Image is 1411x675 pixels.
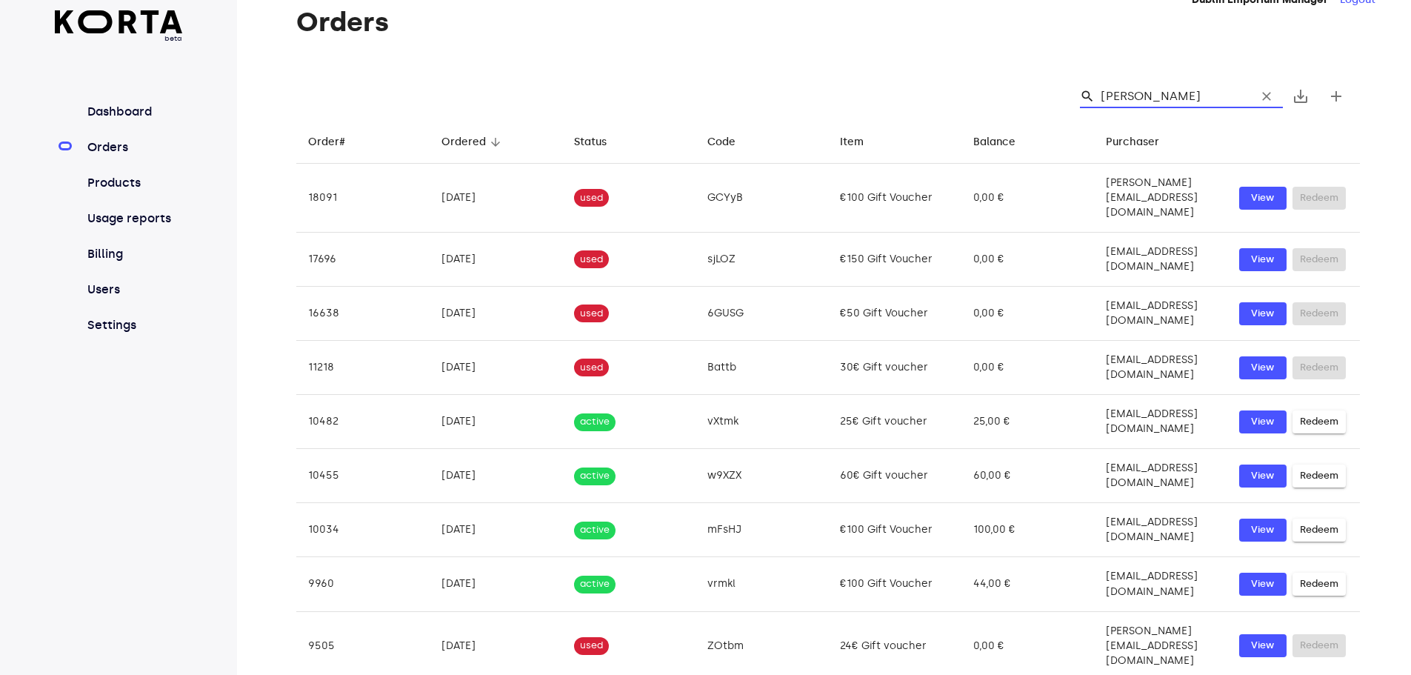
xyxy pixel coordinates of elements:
td: €150 Gift Voucher [828,233,961,287]
span: used [574,253,609,267]
td: [EMAIL_ADDRESS][DOMAIN_NAME] [1094,287,1227,341]
td: 10034 [296,503,430,557]
a: Users [84,281,183,299]
span: add [1327,87,1345,105]
td: 0,00 € [961,287,1095,341]
span: clear [1259,89,1274,104]
span: used [574,191,609,205]
td: 0,00 € [961,164,1095,233]
span: Balance [973,133,1035,151]
button: Redeem [1292,519,1346,542]
span: Redeem [1300,413,1338,430]
a: beta [55,10,183,44]
td: 25€ Gift voucher [828,395,961,449]
td: 30€ Gift voucher [828,341,961,395]
span: active [574,469,616,483]
td: GCYyB [696,164,829,233]
span: Item [840,133,883,151]
div: Code [707,133,735,151]
span: Redeem [1300,468,1338,485]
a: Orders [84,139,183,156]
span: Ordered [441,133,505,151]
span: Code [707,133,755,151]
td: [EMAIL_ADDRESS][DOMAIN_NAME] [1094,233,1227,287]
td: mFsHJ [696,503,829,557]
span: View [1247,468,1279,485]
td: 16638 [296,287,430,341]
span: View [1247,305,1279,322]
a: Billing [84,245,183,263]
div: Ordered [441,133,486,151]
td: vXtmk [696,395,829,449]
button: Create new gift card [1318,79,1354,114]
span: Redeem [1300,522,1338,539]
td: 10455 [296,449,430,503]
td: Battb [696,341,829,395]
span: used [574,361,609,375]
div: Balance [973,133,1015,151]
span: active [574,415,616,429]
span: active [574,523,616,537]
td: 25,00 € [961,395,1095,449]
td: [PERSON_NAME][EMAIL_ADDRESS][DOMAIN_NAME] [1094,164,1227,233]
span: Redeem [1300,576,1338,593]
img: Korta [55,10,183,33]
a: View [1239,465,1287,488]
td: €100 Gift Voucher [828,503,961,557]
span: active [574,577,616,591]
span: View [1247,576,1279,593]
td: [EMAIL_ADDRESS][DOMAIN_NAME] [1094,449,1227,503]
span: Purchaser [1106,133,1178,151]
span: View [1247,637,1279,654]
td: w9XZX [696,449,829,503]
td: [DATE] [430,503,563,557]
span: Status [574,133,626,151]
td: 6GUSG [696,287,829,341]
button: View [1239,187,1287,210]
button: View [1239,302,1287,325]
td: 60€ Gift voucher [828,449,961,503]
td: 0,00 € [961,233,1095,287]
button: View [1239,634,1287,657]
td: [DATE] [430,164,563,233]
td: 17696 [296,233,430,287]
button: View [1239,356,1287,379]
td: 18091 [296,164,430,233]
td: [DATE] [430,557,563,611]
td: sjLOZ [696,233,829,287]
span: View [1247,251,1279,268]
span: View [1247,359,1279,376]
a: Settings [84,316,183,334]
td: 0,00 € [961,341,1095,395]
div: Order# [308,133,345,151]
td: 11218 [296,341,430,395]
span: View [1247,413,1279,430]
span: View [1247,190,1279,207]
td: 10482 [296,395,430,449]
td: [DATE] [430,395,563,449]
button: Clear Search [1250,80,1283,113]
button: Export [1283,79,1318,114]
a: View [1239,519,1287,542]
a: Dashboard [84,103,183,121]
span: View [1247,522,1279,539]
span: save_alt [1292,87,1310,105]
div: Purchaser [1106,133,1159,151]
td: vrmkl [696,557,829,611]
td: €100 Gift Voucher [828,164,961,233]
td: [EMAIL_ADDRESS][DOMAIN_NAME] [1094,341,1227,395]
span: Order# [308,133,364,151]
button: View [1239,573,1287,596]
td: 100,00 € [961,503,1095,557]
td: [DATE] [430,287,563,341]
td: 44,00 € [961,557,1095,611]
td: [DATE] [430,449,563,503]
a: Usage reports [84,210,183,227]
button: View [1239,410,1287,433]
td: [DATE] [430,233,563,287]
span: arrow_downward [489,136,502,149]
